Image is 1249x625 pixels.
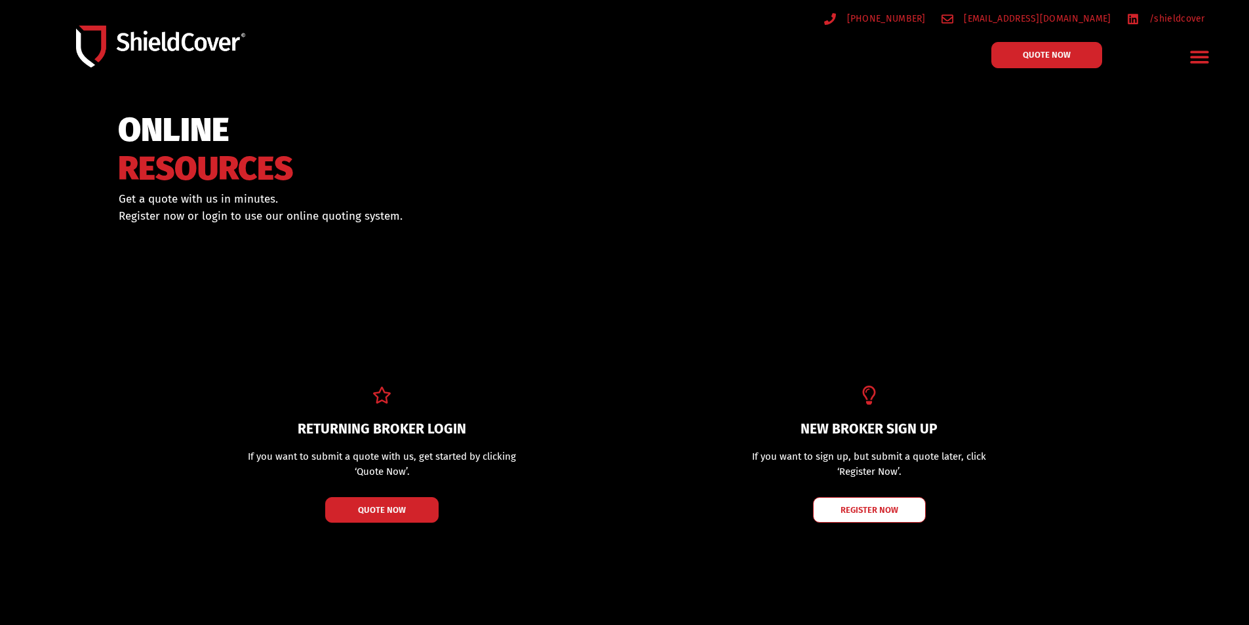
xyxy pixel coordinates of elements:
h2: RETURNING BROKER LOGIN [212,422,552,436]
a: [PHONE_NUMBER] [824,10,926,27]
span: REGISTER NOW [841,506,898,514]
p: If you want to sign up, but submit a quote later, click ‘Register Now’. [728,449,1010,479]
p: Get a quote with us in minutes. Register now or login to use our online quoting system. [119,191,608,224]
span: /shieldcover [1146,10,1205,27]
div: Menu Toggle [1185,41,1216,72]
a: QUOTE NOW [991,42,1102,68]
span: QUOTE NOW [1023,50,1071,59]
img: Shield-Cover-Underwriting-Australia-logo-full [76,26,245,67]
span: [EMAIL_ADDRESS][DOMAIN_NAME] [961,10,1111,27]
a: /shieldcover [1127,10,1205,27]
a: QUOTE NOW [325,497,439,523]
span: QUOTE NOW [358,506,406,514]
a: REGISTER NOW [813,497,926,523]
span: ONLINE [118,117,293,144]
a: [EMAIL_ADDRESS][DOMAIN_NAME] [942,10,1111,27]
a: NEW BROKER SIGN UP​ [801,420,938,437]
span: [PHONE_NUMBER] [844,10,926,27]
p: If you want to submit a quote with us, get started by clicking ‘Quote Now’. [239,449,526,479]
